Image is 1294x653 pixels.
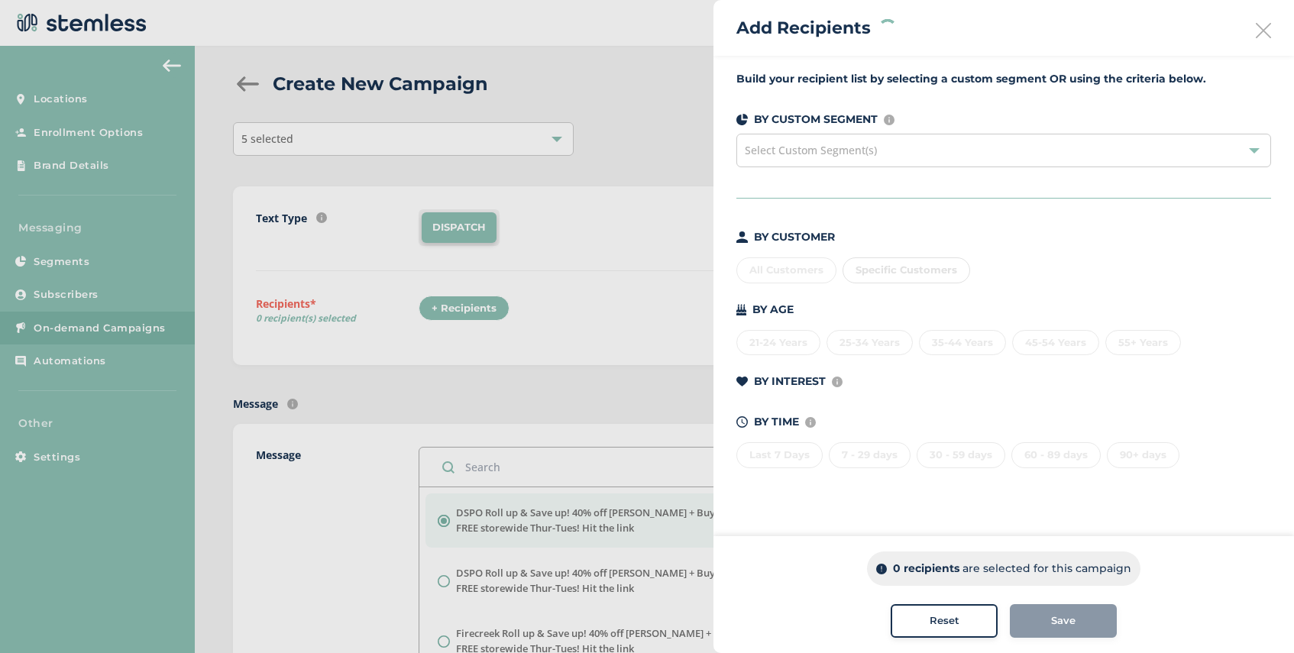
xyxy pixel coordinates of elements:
button: Reset [891,604,998,638]
img: icon-info-236977d2.svg [884,115,894,125]
img: icon-info-dark-48f6c5f3.svg [876,564,887,574]
p: BY INTEREST [754,373,826,390]
span: Reset [930,613,959,629]
img: icon-segments-dark-074adb27.svg [736,114,748,125]
p: BY TIME [754,414,799,430]
img: icon-info-236977d2.svg [832,377,843,387]
p: BY AGE [752,302,794,318]
p: BY CUSTOM SEGMENT [754,112,878,128]
label: Build your recipient list by selecting a custom segment OR using the criteria below. [736,71,1271,87]
p: are selected for this campaign [962,561,1131,577]
img: icon-info-236977d2.svg [805,417,816,428]
img: icon-person-dark-ced50e5f.svg [736,231,748,243]
img: icon-cake-93b2a7b5.svg [736,304,746,315]
img: icon-time-dark-e6b1183b.svg [736,416,748,428]
p: BY CUSTOMER [754,229,835,245]
span: Select Custom Segment(s) [745,143,877,157]
img: icon-heart-dark-29e6356f.svg [736,377,748,387]
h2: Add Recipients [736,15,871,40]
iframe: Chat Widget [1218,580,1294,653]
p: 0 recipients [893,561,959,577]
